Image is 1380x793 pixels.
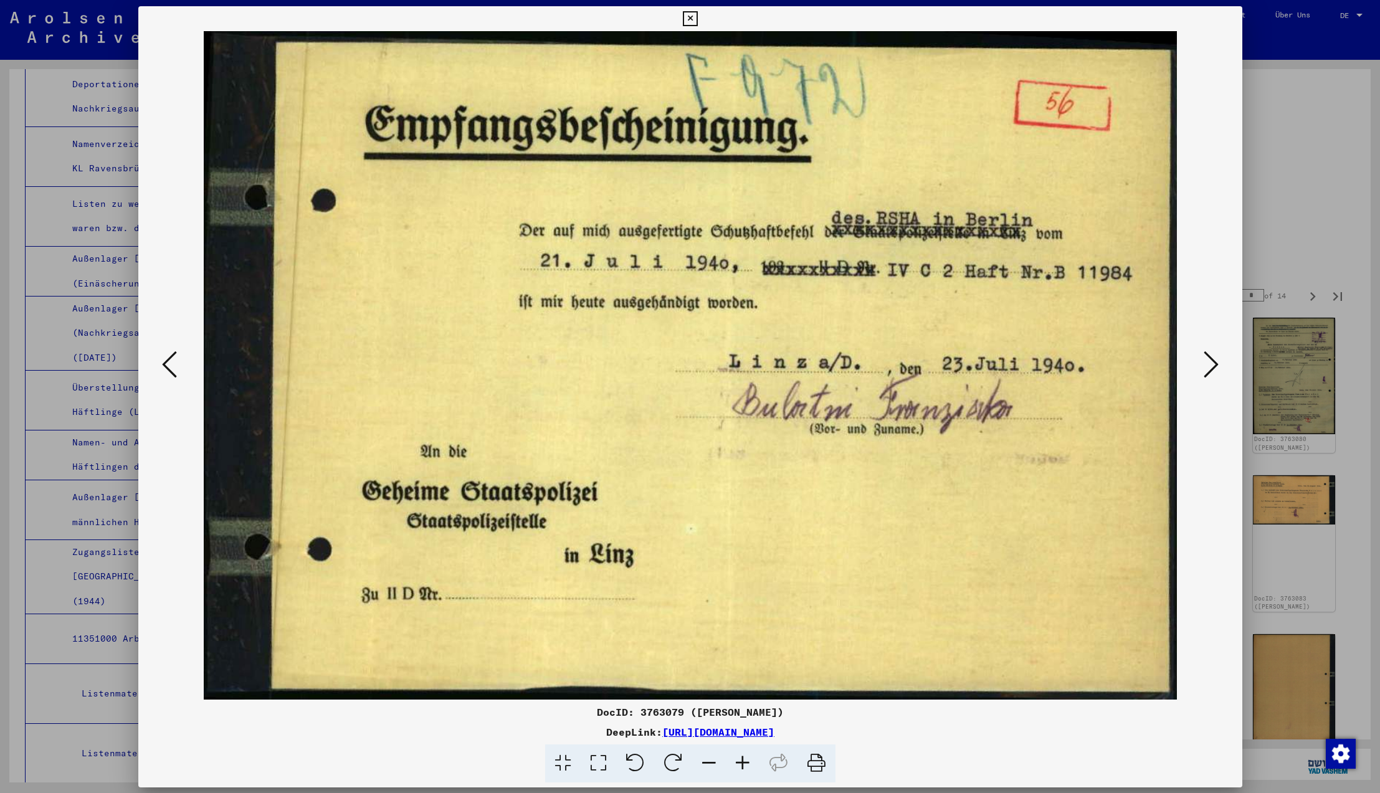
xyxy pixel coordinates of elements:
[1325,738,1355,768] div: Zustimmung ändern
[1326,739,1356,769] img: Zustimmung ändern
[181,31,1200,700] img: 001.jpg
[662,726,774,738] a: [URL][DOMAIN_NAME]
[138,705,1242,719] div: DocID: 3763079 ([PERSON_NAME])
[138,724,1242,739] div: DeepLink:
